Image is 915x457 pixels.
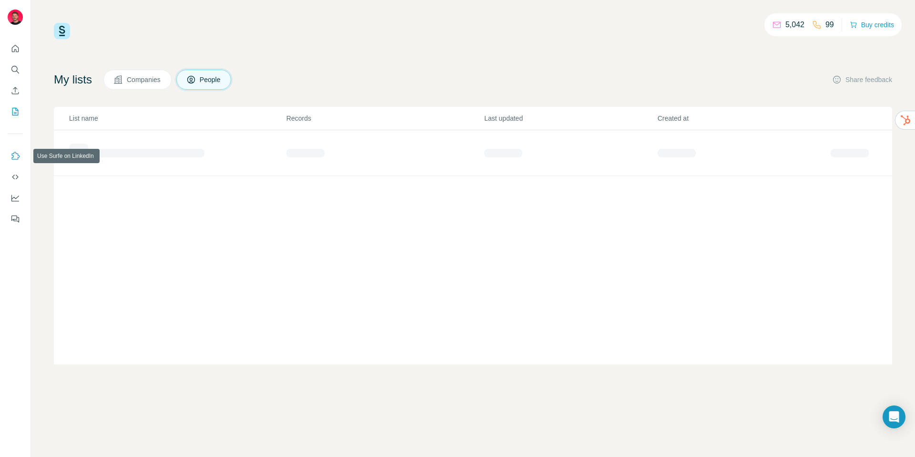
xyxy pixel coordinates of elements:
[785,19,804,31] p: 5,042
[8,61,23,78] button: Search
[825,19,834,31] p: 99
[484,114,656,123] p: Last updated
[8,10,23,25] img: Avatar
[8,168,23,186] button: Use Surfe API
[200,75,222,84] span: People
[832,75,892,84] button: Share feedback
[8,40,23,57] button: Quick start
[54,72,92,87] h4: My lists
[8,147,23,165] button: Use Surfe on LinkedIn
[69,114,285,123] p: List name
[850,18,894,31] button: Buy credits
[8,103,23,120] button: My lists
[54,23,70,39] img: Surfe Logo
[8,210,23,228] button: Feedback
[8,189,23,207] button: Dashboard
[8,82,23,99] button: Enrich CSV
[127,75,162,84] span: Companies
[883,405,905,428] div: Open Intercom Messenger
[658,114,830,123] p: Created at
[286,114,483,123] p: Records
